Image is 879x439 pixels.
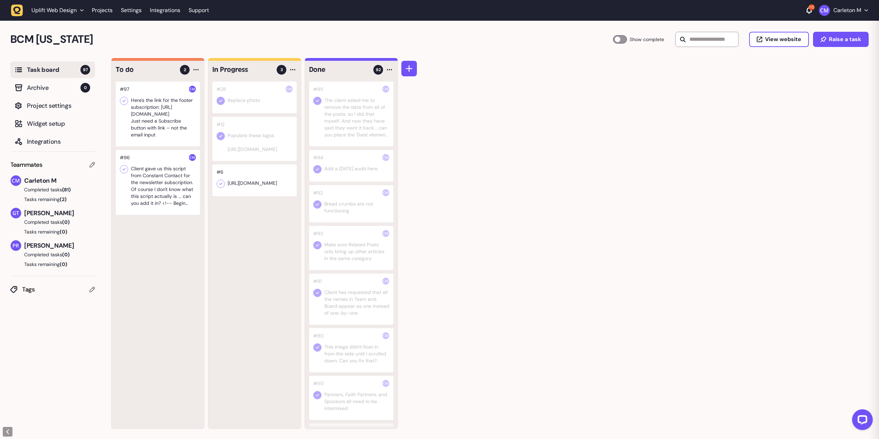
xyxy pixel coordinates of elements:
[10,133,95,150] button: Integrations
[10,186,89,193] button: Completed tasks(81)
[382,230,389,237] img: Carleton M
[382,278,389,285] img: Carleton M
[24,176,95,185] span: Carleton M
[31,7,77,14] span: Uplift Web Design
[10,79,95,96] button: Archive0
[11,208,21,218] img: Graham Thompson
[10,219,89,226] button: Completed tasks(0)
[765,37,801,42] span: View website
[60,261,67,267] span: (0)
[150,4,180,17] a: Integrations
[10,160,42,170] span: Teammates
[833,7,861,14] p: Carleton M
[92,4,113,17] a: Projects
[382,380,389,387] img: Carleton M
[749,32,809,47] button: View website
[24,208,95,218] span: [PERSON_NAME]
[27,101,90,111] span: Project settings
[80,83,90,93] span: 0
[189,154,196,161] img: Carleton M
[27,83,80,93] span: Archive
[309,65,369,75] h4: Done
[212,65,272,75] h4: In Progress
[11,240,21,251] img: Pranav
[10,261,95,268] button: Tasks remaining(0)
[382,154,389,161] img: Carleton M
[121,4,142,17] a: Settings
[116,65,175,75] h4: To do
[286,86,293,93] img: Carleton M
[630,35,664,44] span: Show complete
[10,115,95,132] button: Widget setup
[62,187,71,193] span: (81)
[382,189,389,196] img: Carleton M
[27,65,80,75] span: Task board
[10,251,89,258] button: Completed tasks(0)
[382,86,389,93] img: Carleton M
[80,65,90,75] span: 97
[11,4,88,17] button: Uplift Web Design
[10,31,613,48] h2: BCM Georgia
[24,241,95,250] span: [PERSON_NAME]
[189,7,209,14] a: Support
[27,119,90,128] span: Widget setup
[819,5,868,16] button: Carleton M
[280,67,283,73] span: 3
[382,428,389,435] img: Carleton M
[60,229,67,235] span: (0)
[60,196,67,202] span: (2)
[22,285,89,294] span: Tags
[184,67,186,73] span: 2
[847,407,876,436] iframe: LiveChat chat widget
[10,61,95,78] button: Task board97
[10,97,95,114] button: Project settings
[62,251,70,258] span: (0)
[27,137,90,146] span: Integrations
[382,332,389,339] img: Carleton M
[829,37,861,42] span: Raise a task
[809,4,815,10] div: 115
[189,86,196,93] img: Carleton M
[376,67,381,73] span: 92
[819,5,830,16] img: Carleton M
[62,219,70,225] span: (0)
[10,228,95,235] button: Tasks remaining(0)
[10,196,95,203] button: Tasks remaining(2)
[11,175,21,186] img: Carleton M
[813,32,869,47] button: Raise a task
